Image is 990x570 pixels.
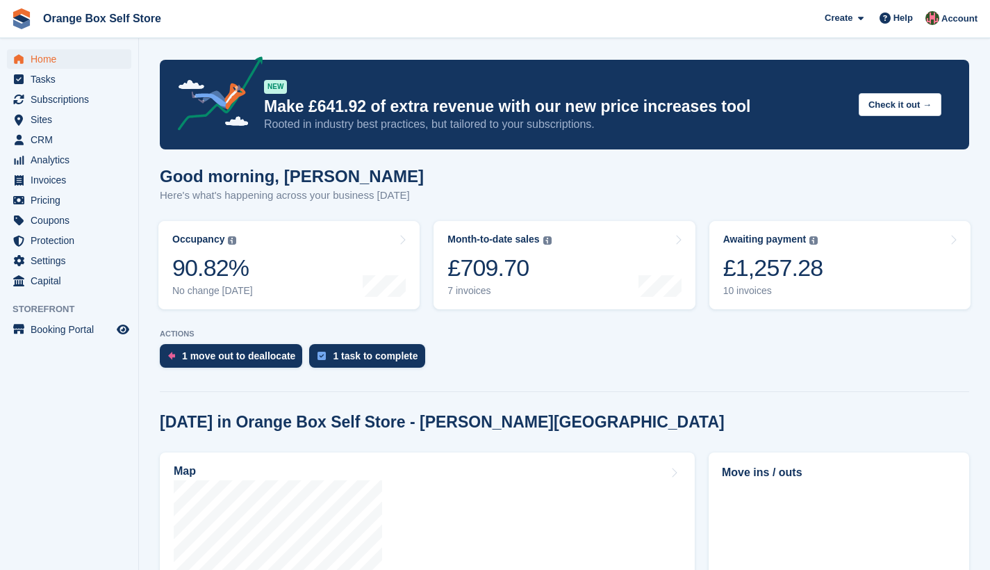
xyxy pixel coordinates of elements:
img: icon-info-grey-7440780725fd019a000dd9b08b2336e03edf1995a4989e88bcd33f0948082b44.svg [543,236,552,245]
a: Awaiting payment £1,257.28 10 invoices [709,221,971,309]
a: menu [7,320,131,339]
h2: Map [174,465,196,478]
p: Make £641.92 of extra revenue with our new price increases tool [264,97,848,117]
div: 1 move out to deallocate [182,350,295,361]
a: menu [7,150,131,170]
a: menu [7,90,131,109]
a: Orange Box Self Store [38,7,167,30]
span: Subscriptions [31,90,114,109]
h2: [DATE] in Orange Box Self Store - [PERSON_NAME][GEOGRAPHIC_DATA] [160,413,725,432]
div: Awaiting payment [723,234,807,245]
span: Help [893,11,913,25]
div: 7 invoices [447,285,551,297]
span: Account [941,12,977,26]
span: Booking Portal [31,320,114,339]
img: icon-info-grey-7440780725fd019a000dd9b08b2336e03edf1995a4989e88bcd33f0948082b44.svg [809,236,818,245]
span: Coupons [31,211,114,230]
div: 10 invoices [723,285,823,297]
span: Invoices [31,170,114,190]
a: menu [7,110,131,129]
img: stora-icon-8386f47178a22dfd0bd8f6a31ec36ba5ce8667c1dd55bd0f319d3a0aa187defe.svg [11,8,32,29]
div: 1 task to complete [333,350,418,361]
span: Tasks [31,70,114,89]
span: Pricing [31,190,114,210]
div: £709.70 [447,254,551,282]
a: 1 move out to deallocate [160,344,309,375]
img: price-adjustments-announcement-icon-8257ccfd72463d97f412b2fc003d46551f7dbcb40ab6d574587a9cd5c0d94... [166,56,263,136]
span: CRM [31,130,114,149]
img: icon-info-grey-7440780725fd019a000dd9b08b2336e03edf1995a4989e88bcd33f0948082b44.svg [228,236,236,245]
img: move_outs_to_deallocate_icon-f764333ba52eb49d3ac5e1228854f67142a1ed5810a6f6cc68b1a99e826820c5.svg [168,352,175,360]
a: menu [7,251,131,270]
div: Occupancy [172,234,224,245]
a: menu [7,49,131,69]
img: David Clark [925,11,939,25]
span: Create [825,11,852,25]
span: Settings [31,251,114,270]
button: Check it out → [859,93,941,116]
h1: Good morning, [PERSON_NAME] [160,167,424,186]
div: No change [DATE] [172,285,253,297]
a: 1 task to complete [309,344,431,375]
p: ACTIONS [160,329,969,339]
div: 90.82% [172,254,253,282]
p: Rooted in industry best practices, but tailored to your subscriptions. [264,117,848,132]
a: menu [7,231,131,250]
a: menu [7,190,131,210]
a: Occupancy 90.82% No change [DATE] [158,221,420,309]
a: menu [7,211,131,230]
div: £1,257.28 [723,254,823,282]
a: Preview store [115,321,131,338]
span: Protection [31,231,114,250]
a: menu [7,70,131,89]
div: Month-to-date sales [447,234,539,245]
img: task-75834270c22a3079a89374b754ae025e5fb1db73e45f91037f5363f120a921f8.svg [317,352,326,360]
div: NEW [264,80,287,94]
span: Home [31,49,114,69]
a: Month-to-date sales £709.70 7 invoices [434,221,695,309]
h2: Move ins / outs [722,464,956,481]
span: Sites [31,110,114,129]
span: Storefront [13,302,138,316]
a: menu [7,170,131,190]
a: menu [7,271,131,291]
a: menu [7,130,131,149]
span: Capital [31,271,114,291]
p: Here's what's happening across your business [DATE] [160,188,424,204]
span: Analytics [31,150,114,170]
